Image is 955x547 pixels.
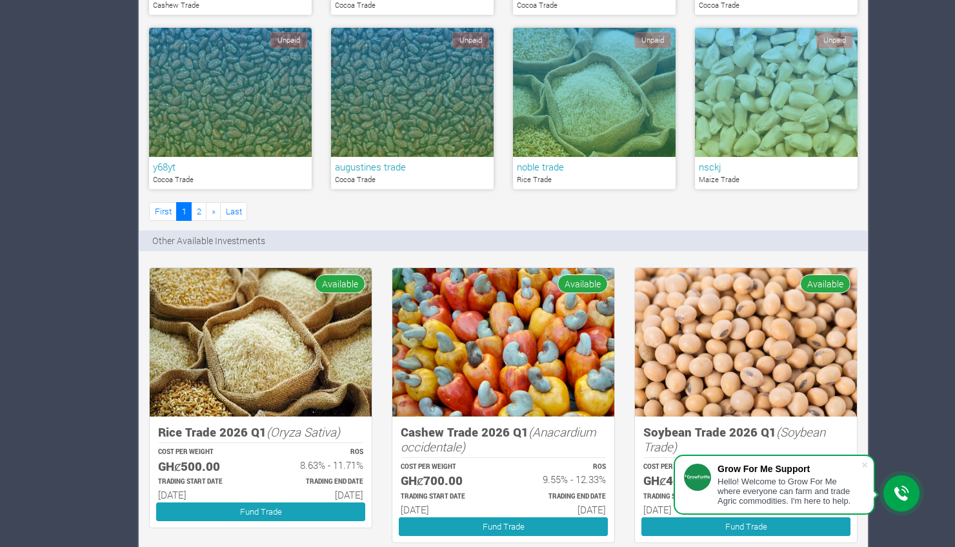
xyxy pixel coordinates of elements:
[695,28,858,189] a: Unpaid nsckj Maize Trade
[401,492,492,502] p: Estimated Trading Start Date
[158,489,249,501] h6: [DATE]
[643,473,734,488] h5: GHȼ400.00
[149,202,247,221] nav: Page Navigation
[699,174,854,185] p: Maize Trade
[158,459,249,474] h5: GHȼ500.00
[272,448,363,457] p: ROS
[401,473,492,488] h5: GHȼ700.00
[634,32,671,48] span: Unpaid
[158,425,363,440] h5: Rice Trade 2026 Q1
[718,477,861,506] div: Hello! Welcome to Grow For Me where everyone can farm and trade Agric commodities. I'm here to help.
[718,464,861,474] div: Grow For Me Support
[515,462,606,472] p: ROS
[150,268,372,417] img: growforme image
[335,174,490,185] p: Cocoa Trade
[149,202,177,221] a: First
[401,462,492,472] p: COST PER WEIGHT
[401,425,606,454] h5: Cashew Trade 2026 Q1
[158,448,249,457] p: COST PER WEIGHT
[152,234,265,247] p: Other Available Investments
[270,32,307,48] span: Unpaid
[266,424,340,440] i: (Oryza Sativa)
[699,161,854,172] h6: nsckj
[517,161,672,172] h6: noble trade
[643,504,734,515] h6: [DATE]
[158,477,249,487] p: Estimated Trading Start Date
[643,492,734,502] p: Estimated Trading Start Date
[149,28,312,189] a: Unpaid y68yt Cocoa Trade
[153,174,308,185] p: Cocoa Trade
[399,517,608,536] a: Fund Trade
[220,202,247,221] a: Last
[191,202,206,221] a: 2
[452,32,489,48] span: Unpaid
[643,424,825,455] i: (Soybean Trade)
[331,28,494,189] a: Unpaid augustines trade Cocoa Trade
[176,202,192,221] a: 1
[315,274,365,293] span: Available
[641,517,850,536] a: Fund Trade
[392,268,614,417] img: growforme image
[643,425,849,454] h5: Soybean Trade 2026 Q1
[558,274,608,293] span: Available
[515,473,606,485] h6: 9.55% - 12.33%
[212,205,216,217] span: »
[272,459,363,471] h6: 8.63% - 11.71%
[272,489,363,501] h6: [DATE]
[335,161,490,172] h6: augustines trade
[401,504,492,515] h6: [DATE]
[401,424,596,455] i: (Anacardium occidentale)
[153,161,308,172] h6: y68yt
[156,502,365,521] a: Fund Trade
[816,32,853,48] span: Unpaid
[272,477,363,487] p: Estimated Trading End Date
[800,274,850,293] span: Available
[517,174,672,185] p: Rice Trade
[515,492,606,502] p: Estimated Trading End Date
[515,504,606,515] h6: [DATE]
[643,462,734,472] p: COST PER WEIGHT
[635,268,857,417] img: growforme image
[513,28,676,189] a: Unpaid noble trade Rice Trade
